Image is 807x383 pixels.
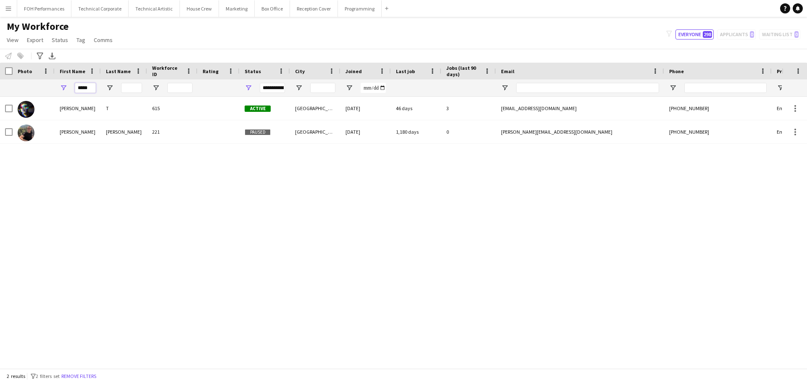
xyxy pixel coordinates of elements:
span: Email [501,68,514,74]
div: 1,180 days [391,120,441,143]
button: FOH Performances [17,0,71,17]
button: Open Filter Menu [501,84,509,92]
span: My Workforce [7,20,69,33]
span: Export [27,36,43,44]
span: First Name [60,68,85,74]
button: Technical Corporate [71,0,129,17]
div: 221 [147,120,198,143]
input: Workforce ID Filter Input [167,83,193,93]
a: Status [48,34,71,45]
button: Open Filter Menu [295,84,303,92]
span: Last Name [106,68,131,74]
span: Active [245,106,271,112]
button: Reception Cover [290,0,338,17]
input: First Name Filter Input [75,83,96,93]
input: Email Filter Input [516,83,659,93]
div: [GEOGRAPHIC_DATA] [290,120,340,143]
input: Phone Filter Input [684,83,767,93]
div: [DATE] [340,120,391,143]
app-action-btn: Advanced filters [35,51,45,61]
div: [GEOGRAPHIC_DATA] [290,97,340,120]
button: Box Office [255,0,290,17]
span: Jobs (last 90 days) [446,65,481,77]
span: Rating [203,68,219,74]
span: Status [245,68,261,74]
div: [PERSON_NAME] [55,97,101,120]
a: Tag [73,34,89,45]
span: 2 filters set [36,373,60,379]
div: [DATE] [340,97,391,120]
span: Phone [669,68,684,74]
button: Open Filter Menu [669,84,677,92]
span: Joined [345,68,362,74]
button: Remove filters [60,372,98,381]
div: [PHONE_NUMBER] [664,97,772,120]
button: Open Filter Menu [777,84,784,92]
button: Everyone298 [675,29,714,40]
button: Programming [338,0,382,17]
div: [PERSON_NAME] [101,120,147,143]
div: [PHONE_NUMBER] [664,120,772,143]
a: Export [24,34,47,45]
div: 3 [441,97,496,120]
button: Technical Artistic [129,0,180,17]
button: Open Filter Menu [152,84,160,92]
span: Tag [76,36,85,44]
div: T [101,97,147,120]
span: Paused [245,129,271,135]
span: Status [52,36,68,44]
a: View [3,34,22,45]
a: Comms [90,34,116,45]
span: View [7,36,18,44]
div: 615 [147,97,198,120]
input: Joined Filter Input [361,83,386,93]
div: 0 [441,120,496,143]
span: Photo [18,68,32,74]
img: Andrew Watson [18,124,34,141]
button: House Crew [180,0,219,17]
button: Open Filter Menu [245,84,252,92]
app-action-btn: Export XLSX [47,51,57,61]
button: Open Filter Menu [106,84,113,92]
button: Open Filter Menu [60,84,67,92]
span: Workforce ID [152,65,182,77]
div: [PERSON_NAME][EMAIL_ADDRESS][DOMAIN_NAME] [496,120,664,143]
span: Comms [94,36,113,44]
input: Last Name Filter Input [121,83,142,93]
img: Andre T [18,101,34,118]
div: [EMAIL_ADDRESS][DOMAIN_NAME] [496,97,664,120]
button: Marketing [219,0,255,17]
div: [PERSON_NAME] [55,120,101,143]
span: Profile [777,68,794,74]
span: City [295,68,305,74]
div: 46 days [391,97,441,120]
input: City Filter Input [310,83,335,93]
span: 298 [703,31,712,38]
span: Last job [396,68,415,74]
button: Open Filter Menu [345,84,353,92]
